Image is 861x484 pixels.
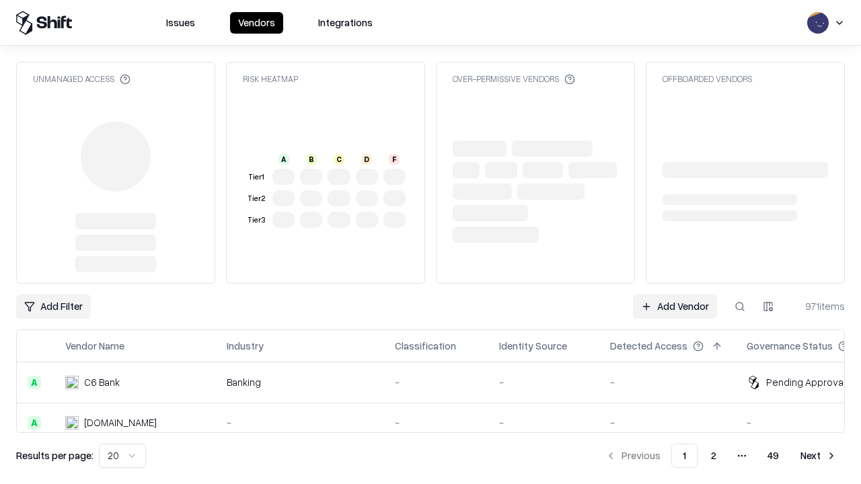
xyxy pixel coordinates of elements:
[65,416,79,430] img: pathfactory.com
[246,214,267,226] div: Tier 3
[227,375,373,389] div: Banking
[766,375,846,389] div: Pending Approval
[499,415,589,430] div: -
[757,444,790,468] button: 49
[278,154,289,165] div: A
[230,12,283,34] button: Vendors
[65,376,79,389] img: C6 Bank
[395,415,478,430] div: -
[33,73,130,85] div: Unmanaged Access
[28,376,41,389] div: A
[610,339,687,353] div: Detected Access
[792,444,845,468] button: Next
[246,171,267,183] div: Tier 1
[28,416,41,430] div: A
[453,73,575,85] div: Over-Permissive Vendors
[597,444,845,468] nav: pagination
[610,375,725,389] div: -
[499,375,589,389] div: -
[633,294,717,319] a: Add Vendor
[671,444,698,468] button: 1
[395,375,478,389] div: -
[389,154,400,165] div: F
[243,73,298,85] div: Risk Heatmap
[663,73,752,85] div: Offboarded Vendors
[227,415,373,430] div: -
[16,294,91,319] button: Add Filter
[158,12,203,34] button: Issues
[16,448,93,462] p: Results per page:
[334,154,344,165] div: C
[361,154,372,165] div: D
[246,193,267,204] div: Tier 2
[499,339,567,353] div: Identity Source
[306,154,317,165] div: B
[65,339,124,353] div: Vendor Name
[84,415,157,430] div: [DOMAIN_NAME]
[791,299,845,313] div: 971 items
[310,12,381,34] button: Integrations
[747,339,833,353] div: Governance Status
[227,339,264,353] div: Industry
[700,444,727,468] button: 2
[84,375,120,389] div: C6 Bank
[610,415,725,430] div: -
[395,339,456,353] div: Classification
